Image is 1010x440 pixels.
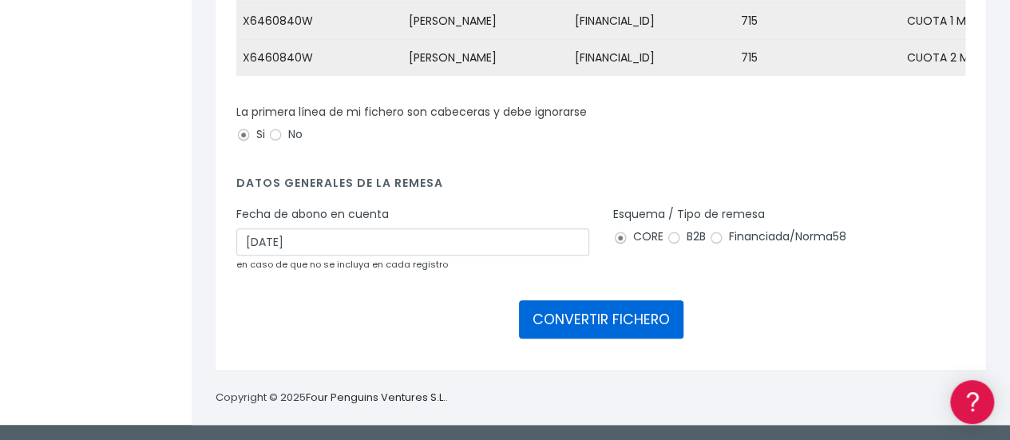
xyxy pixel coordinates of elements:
[236,176,965,198] h4: Datos generales de la remesa
[613,206,765,223] label: Esquema / Tipo de remesa
[613,228,663,245] label: CORE
[735,40,901,77] td: 715
[236,126,265,143] label: Si
[568,3,735,40] td: [FINANCIAL_ID]
[667,228,706,245] label: B2B
[268,126,303,143] label: No
[236,40,402,77] td: X6460840W
[236,206,389,223] label: Fecha de abono en cuenta
[216,390,448,406] p: Copyright © 2025 .
[519,300,683,339] button: CONVERTIR FICHERO
[402,3,568,40] td: [PERSON_NAME]
[236,258,448,271] small: en caso de que no se incluya en cada registro
[236,3,402,40] td: X6460840W
[568,40,735,77] td: [FINANCIAL_ID]
[236,104,587,121] label: La primera línea de mi fichero son cabeceras y debe ignorarse
[402,40,568,77] td: [PERSON_NAME]
[306,390,446,405] a: Four Penguins Ventures S.L.
[709,228,846,245] label: Financiada/Norma58
[735,3,901,40] td: 715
